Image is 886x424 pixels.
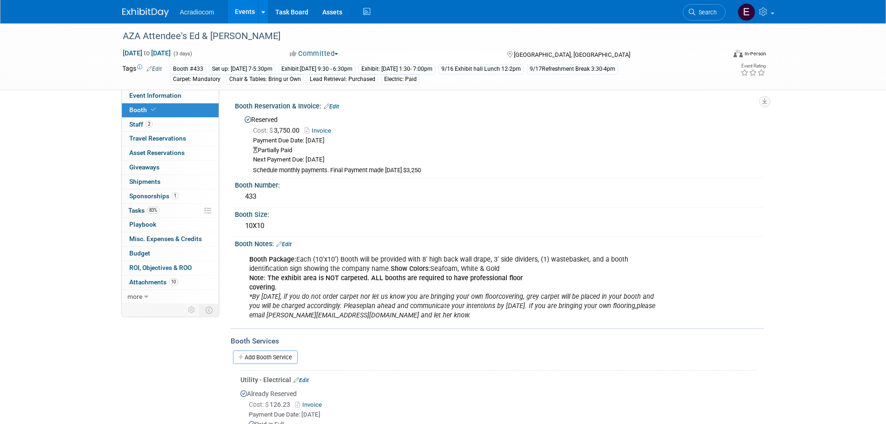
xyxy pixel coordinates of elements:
[142,49,151,57] span: to
[744,50,766,57] div: In-Person
[293,377,309,384] a: Edit
[122,146,219,160] a: Asset Reservations
[527,64,618,74] div: 9/17Refreshment Break 3:30-4pm
[122,8,169,17] img: ExhibitDay
[235,237,764,249] div: Booth Notes:
[242,189,757,204] div: 433
[170,74,223,84] div: Carpet: Mandatory
[127,293,142,300] span: more
[253,167,757,175] div: Schedule monthly payments. Final Payment made [DATE] $3,250
[253,146,757,155] div: Partially Paid
[122,204,219,218] a: Tasks83%
[324,103,339,110] a: Edit
[249,411,757,419] div: Payment Due Date: [DATE]
[173,51,192,57] span: (3 days)
[740,64,766,68] div: Event Rating
[249,256,296,263] b: Booth Package:
[122,189,219,203] a: Sponsorships1
[235,99,764,111] div: Booth Reservation & Invoice:
[122,161,219,175] a: Giveaways
[249,401,270,408] span: Cost: $
[391,265,430,273] b: Show Colors:
[249,401,294,408] span: 126.23
[242,219,757,233] div: 10X10
[180,8,214,16] span: Acradiocom
[249,293,499,301] i: *By [DATE], if you do not order carpet nor let us know you are bringing your own floor
[129,278,178,286] span: Attachments
[243,250,662,325] div: Each (10’x10’) Booth will be provided with 8’ high back wall drape, 3’ side dividers, (1) wasteba...
[235,178,764,190] div: Booth Number:
[184,304,200,316] td: Personalize Event Tab Strip
[253,127,274,134] span: Cost: $
[122,175,219,189] a: Shipments
[122,89,219,103] a: Event Information
[276,241,292,248] a: Edit
[514,51,630,58] span: [GEOGRAPHIC_DATA], [GEOGRAPHIC_DATA]
[253,127,303,134] span: 3,750.00
[738,3,755,21] img: Elizabeth Martinez
[129,149,185,156] span: Asset Reservations
[129,106,158,114] span: Booth
[147,66,162,72] a: Edit
[129,121,153,128] span: Staff
[209,64,275,74] div: Set up: [DATE] 7-5:30pm
[363,302,637,310] i: plan ahead and communicate your intentions by [DATE]. If you are bringing your own flooring,
[683,4,726,20] a: Search
[122,49,171,57] span: [DATE] [DATE]
[671,48,766,62] div: Event Format
[295,401,326,408] a: Invoice
[235,208,764,219] div: Booth Size:
[249,274,523,282] b: Note: The exhibit area is NOT carpeted. ALL booths are required to have professional floor
[305,127,336,134] a: Invoice
[439,64,524,74] div: 9/16 Exhibit hall Lunch 12-2pm
[151,107,156,112] i: Booth reservation complete
[242,113,757,175] div: Reserved
[122,64,162,85] td: Tags
[381,74,420,84] div: Electric: Paid
[129,264,192,271] span: ROI, Objectives & ROO
[170,64,206,74] div: Booth #433
[122,276,219,289] a: Attachments10
[733,50,743,57] img: Format-Inperson.png
[253,136,757,145] div: Payment Due Date: [DATE]
[231,336,764,346] div: Booth Services
[359,64,435,74] div: Exhibit: [DATE] 1:30- 7:00pm
[129,163,160,171] span: Giveaways
[122,218,219,232] a: Playbook
[695,9,717,16] span: Search
[200,304,219,316] td: Toggle Event Tabs
[122,118,219,132] a: Staff2
[129,221,156,228] span: Playbook
[122,261,219,275] a: ROI, Objectives & ROO
[253,155,757,164] div: Next Payment Due: [DATE]
[129,135,186,142] span: Travel Reservations
[240,375,757,384] div: Utility - Electrical
[129,92,181,99] span: Event Information
[146,121,153,128] span: 2
[172,192,179,199] span: 1
[307,74,378,84] div: Lead Retrieval: Purchased
[122,103,219,117] a: Booth
[233,350,298,364] a: Add Booth Service
[147,207,160,214] span: 83%
[169,278,178,285] span: 10
[129,178,160,185] span: Shipments
[129,235,202,242] span: Misc. Expenses & Credits
[286,49,342,59] button: Committed
[226,74,304,84] div: Chair & Tables: Bring ur Own
[122,290,219,304] a: more
[122,132,219,146] a: Travel Reservations
[129,192,179,200] span: Sponsorships
[120,28,712,45] div: AZA Attendee's Ed & [PERSON_NAME]
[122,232,219,246] a: Misc. Expenses & Credits
[128,207,160,214] span: Tasks
[122,247,219,261] a: Budget
[279,64,355,74] div: Exhibit:[DATE] 9:30 - 6:30pm
[129,249,150,257] span: Budget
[249,283,277,291] b: covering.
